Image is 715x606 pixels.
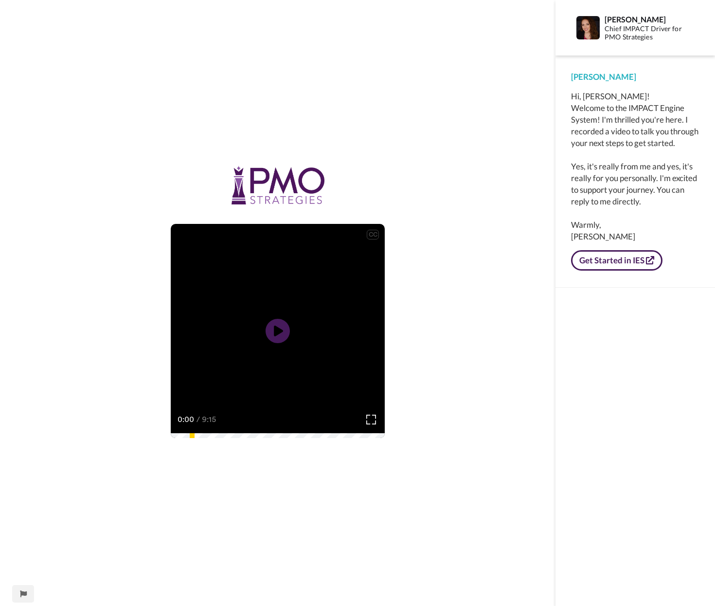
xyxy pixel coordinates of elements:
span: / [197,414,200,425]
img: Profile Image [576,16,600,39]
div: Hi, [PERSON_NAME]! Welcome to the IMPACT Engine System! I'm thrilled you're here. I recorded a vi... [571,91,699,242]
span: 0:00 [178,414,195,425]
span: 9:15 [202,414,219,425]
img: de2e5ca3-e7c2-419a-bc0c-6808a48eda42 [232,165,324,204]
div: [PERSON_NAME] [605,15,699,24]
img: Full screen [366,415,376,424]
a: Get Started in IES [571,250,662,271]
div: Chief IMPACT Driver for PMO Strategies [605,25,699,41]
div: CC [367,230,379,239]
div: [PERSON_NAME] [571,71,699,83]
